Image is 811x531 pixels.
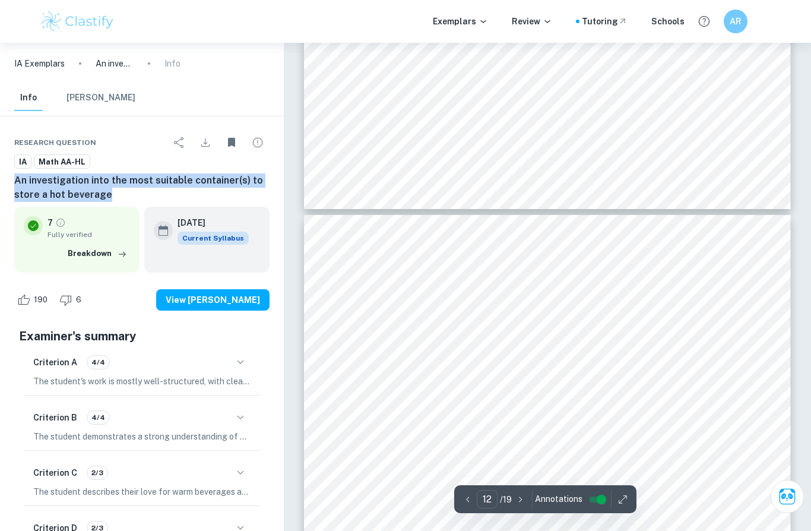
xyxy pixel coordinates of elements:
span: X.[ [537,421,546,428]
div: Report issue [246,131,270,154]
a: Math AA-HL [34,154,90,169]
p: Info [164,57,180,70]
div: Download [194,131,217,154]
h6: Criterion B [33,411,77,424]
span: Math AA-HL [34,156,90,168]
span: 𝑒 [558,409,563,419]
p: An investigation into the most suitable container(s) to store a hot beverage [96,57,134,70]
button: Help and Feedback [694,11,714,31]
span: 𝑉 [499,276,505,286]
p: The student describes their love for warm beverages and their interest in how to keep them warm a... [33,485,251,498]
span: Current Syllabus [178,232,249,245]
span: Z.[YO [466,326,483,333]
span: 11 [543,151,553,162]
span: O [580,516,585,523]
span: 6 [69,294,88,306]
button: Info [14,85,43,111]
span: Which, upon simplification and rearrangement, becomes [363,372,585,382]
p: The student's work is mostly well-structured, with clear subdivisions in the body and a well-stat... [33,375,251,388]
span: X.$OXe$OeWYWB [563,408,613,415]
span: X.[ [462,347,472,354]
p: / 19 [500,493,512,506]
span: 𝑑𝑥 [615,409,625,419]
span: 4/4 [87,412,109,423]
span: Research question [14,137,96,148]
span: T [533,409,538,419]
p: Exemplars [433,15,488,28]
a: IA Exemplars [14,57,65,70]
p: The student demonstrates a strong understanding of correct mathematical notation, symbols, and te... [33,430,251,443]
a: Tutoring [582,15,628,28]
span: 190 [27,294,54,306]
span: ) [645,335,648,345]
h5: Examiner's summary [19,327,265,345]
div: Unbookmark [220,131,243,154]
span: 𝑉 = 3.14021𝜋 [469,409,530,419]
p: Review [512,15,552,28]
img: Clastify logo [40,10,115,33]
h6: Criterion C [33,466,77,479]
h6: Criterion A [33,356,77,369]
span: ) [607,482,611,492]
span: 4/4 [87,357,109,368]
button: [PERSON_NAME] [66,85,135,111]
span: IA [15,156,31,168]
h6: AR [729,15,743,28]
span: Annotations [535,493,582,505]
span: ( [483,335,487,345]
span: [DOMAIN_NAME][ZYeeOO\\OeOeB [571,334,679,342]
span: 8 [649,334,652,342]
p: 7 [47,216,53,229]
span: Integrating and solving, we get [363,445,485,456]
button: Ask Clai [771,480,804,513]
span: of the container using Equation 1. We shall first find the [509,276,733,286]
span: Fully verified [47,229,130,240]
div: Share [167,131,191,154]
div: Dislike [56,290,88,309]
span: 2/3 [87,467,107,478]
span: We can then calculate the volume [363,276,497,286]
span: 𝑉 = 𝜋 [429,335,455,345]
div: Like [14,290,54,309]
span: 𝑉 = 3.14021𝜋 × ( [465,482,545,492]
h6: An investigation into the most suitable container(s) to store a hot beverage [14,173,270,202]
span: Z.[YO [612,481,629,488]
button: AR [724,10,747,33]
span: 𝑑𝑥 [655,335,665,345]
div: This exemplar is based on the current syllabus. Feel free to refer to it for inspiration/ideas wh... [178,232,249,245]
span: Figure 2b: The visualisation of the piecewise function f(x) when rotated about the x axis [427,122,689,130]
a: IA [14,154,31,169]
a: Schools [651,15,685,28]
span: T [458,335,464,345]
span: Z.[YO [540,400,557,407]
span: volume of the solid in the first interval of the piecewise function: [363,298,618,308]
span: 𝑉 = 74.6636 𝑐𝑚 [511,517,579,527]
button: Breakdown [65,245,130,263]
span: 1.7720648908613𝑒 [487,335,571,345]
button: View [PERSON_NAME] [156,289,270,311]
span: 𝑒 [549,475,554,485]
a: Grade fully verified [55,217,66,228]
span: X.$OXe$OeWYWB [554,474,603,481]
span: Session: [DATE] [658,245,721,255]
h6: [DATE] [178,216,239,229]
